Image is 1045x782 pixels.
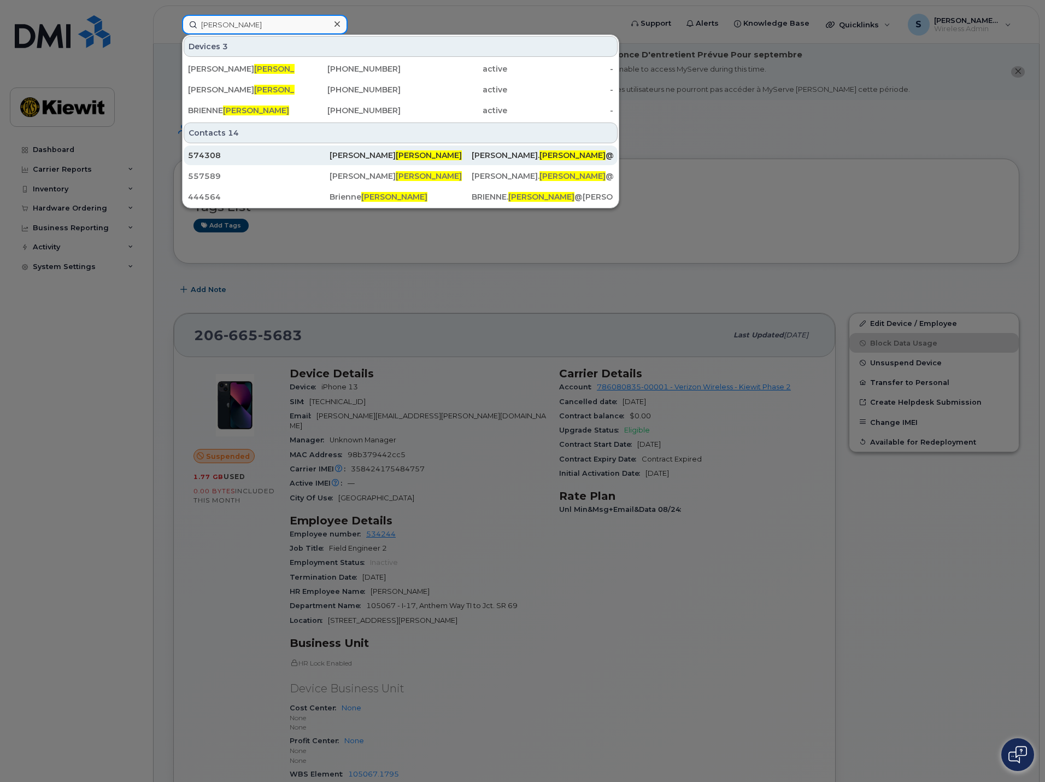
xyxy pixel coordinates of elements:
div: - [507,63,614,74]
div: Brienne [330,191,471,202]
div: [PERSON_NAME] [330,171,471,182]
div: BRIENNE. @[PERSON_NAME][DOMAIN_NAME] [472,191,613,202]
span: [PERSON_NAME] [254,64,320,74]
a: [PERSON_NAME][PERSON_NAME][PHONE_NUMBER]active- [184,59,618,79]
div: Devices [184,36,618,57]
a: 574308[PERSON_NAME][PERSON_NAME][PERSON_NAME].[PERSON_NAME]@[PERSON_NAME][DOMAIN_NAME] [184,145,618,165]
div: [PERSON_NAME]. @[PERSON_NAME][DOMAIN_NAME] [472,150,613,161]
span: [PERSON_NAME] [396,150,462,160]
div: [PHONE_NUMBER] [295,105,401,116]
div: [PERSON_NAME] [188,84,295,95]
span: [PERSON_NAME] [539,150,606,160]
div: [PHONE_NUMBER] [295,63,401,74]
span: 14 [228,127,239,138]
a: [PERSON_NAME][PERSON_NAME][PHONE_NUMBER]active- [184,80,618,100]
span: [PERSON_NAME] [254,85,320,95]
a: 444564Brienne[PERSON_NAME]BRIENNE.[PERSON_NAME]@[PERSON_NAME][DOMAIN_NAME] [184,187,618,207]
div: Contacts [184,122,618,143]
div: - [507,84,614,95]
div: active [401,84,507,95]
div: - [507,105,614,116]
a: 557589[PERSON_NAME][PERSON_NAME][PERSON_NAME].[PERSON_NAME]@[PERSON_NAME][DOMAIN_NAME] [184,166,618,186]
span: 3 [222,41,228,52]
span: [PERSON_NAME] [223,106,289,115]
div: [PHONE_NUMBER] [295,84,401,95]
div: [PERSON_NAME] [188,63,295,74]
div: 444564 [188,191,330,202]
a: BRIENNE[PERSON_NAME][PHONE_NUMBER]active- [184,101,618,120]
div: active [401,63,507,74]
span: [PERSON_NAME] [508,192,574,202]
div: BRIENNE [188,105,295,116]
div: 557589 [188,171,330,182]
div: [PERSON_NAME] [330,150,471,161]
span: [PERSON_NAME] [539,171,606,181]
span: [PERSON_NAME] [361,192,427,202]
div: [PERSON_NAME]. @[PERSON_NAME][DOMAIN_NAME] [472,171,613,182]
div: active [401,105,507,116]
img: Open chat [1008,746,1027,763]
span: [PERSON_NAME] [396,171,462,181]
div: 574308 [188,150,330,161]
